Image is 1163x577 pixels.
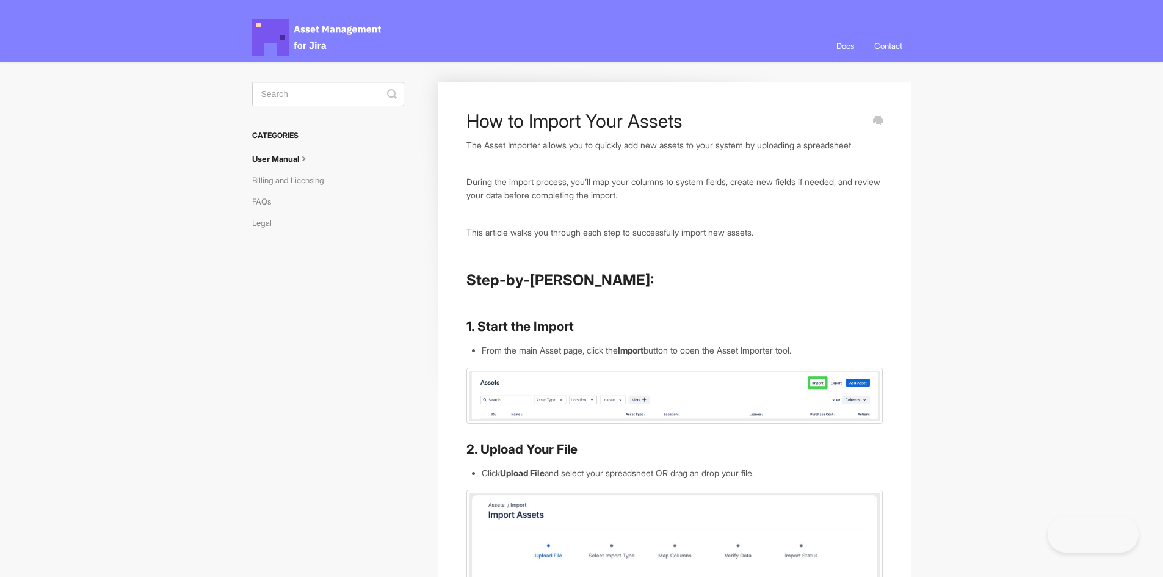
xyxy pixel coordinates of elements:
span: Asset Management for Jira Docs [252,19,383,56]
li: Click and select your spreadsheet OR drag an drop your file. [482,466,882,480]
a: Print this Article [873,115,883,128]
p: This article walks you through each step to successfully import new assets. [466,226,882,239]
h3: 1. Start the Import [466,318,882,335]
a: Docs [827,29,863,62]
strong: Upload File [500,468,545,478]
input: Search [252,82,404,106]
iframe: Toggle Customer Support [1048,516,1139,553]
a: Billing and Licensing [252,170,333,190]
strong: Import [618,345,643,355]
h2: Step-by-[PERSON_NAME]: [466,270,882,290]
a: Legal [252,213,281,233]
a: Contact [865,29,911,62]
h1: How to Import Your Assets [466,110,864,132]
img: file-QvZ9KPEGLA.jpg [466,368,882,424]
li: From the main Asset page, click the button to open the Asset Importer tool. [482,344,882,357]
h3: 2. Upload Your File [466,441,882,458]
p: During the import process, you’ll map your columns to system fields, create new fields if needed,... [466,175,882,201]
a: FAQs [252,192,280,211]
a: User Manual [252,149,319,169]
h3: Categories [252,125,404,147]
p: The Asset Importer allows you to quickly add new assets to your system by uploading a spreadsheet. [466,139,882,152]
